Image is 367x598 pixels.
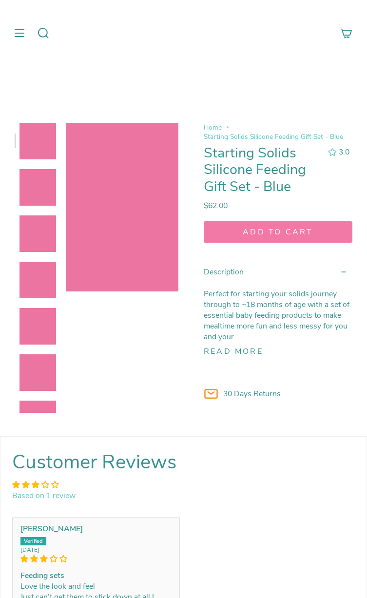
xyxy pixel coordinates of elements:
[204,259,353,285] summary: Description
[204,132,343,141] span: Starting Solids Silicone Feeding Gift Set - Blue
[204,123,222,132] a: Home
[12,12,27,55] button: Show menu
[223,388,353,399] p: 30 Days Returns
[323,146,352,159] button: 3.0 out of 5.0 stars
[20,523,83,534] span: [PERSON_NAME]
[204,289,353,342] p: Perfect for starting your solids journey through to ~18 months of age with a set of essential bab...
[12,490,76,501] a: Based on 1 review
[328,148,337,156] div: 3.0 out of 5.0 stars
[204,221,353,243] button: Add to cart
[20,554,172,564] span: 3 star review
[12,480,76,490] div: Average rating is 3.00 stars
[127,12,240,55] a: Mumma’s Little Helpers
[20,570,172,581] b: Feeding sets
[20,546,172,554] span: [DATE]
[339,147,349,157] span: 3.0
[204,145,319,195] h1: Starting Solids Silicone Feeding Gift Set - Blue
[204,200,228,211] span: $62.00
[204,347,263,356] button: Read more
[213,227,344,237] span: Add to cart
[12,448,355,476] h2: Customer Reviews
